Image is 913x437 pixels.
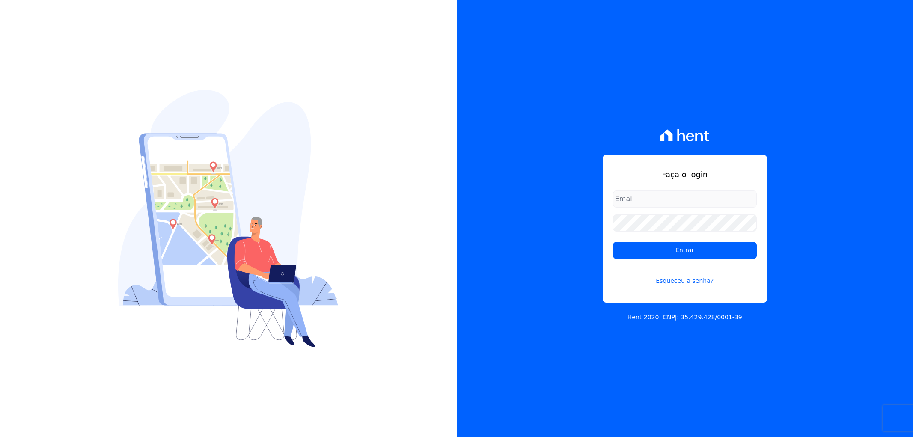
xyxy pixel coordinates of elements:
a: Esqueceu a senha? [613,266,757,285]
p: Hent 2020. CNPJ: 35.429.428/0001-39 [628,313,742,322]
img: Login [118,90,338,347]
h1: Faça o login [613,169,757,180]
input: Email [613,190,757,208]
input: Entrar [613,242,757,259]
